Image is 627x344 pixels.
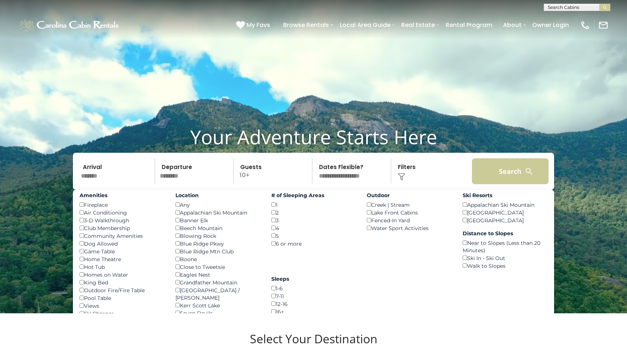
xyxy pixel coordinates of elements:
a: Rental Program [442,18,496,31]
div: Blowing Rock [175,232,260,240]
div: Walk to Slopes [463,262,547,270]
div: Appalachian Ski Mountain [463,201,547,209]
div: 2 [271,209,356,216]
div: Community Amenities [80,232,164,240]
div: Home Theatre [80,255,164,263]
div: Beech Mountain [175,224,260,232]
div: Any [175,201,260,209]
div: 1-6 [271,284,356,292]
div: [GEOGRAPHIC_DATA] / [PERSON_NAME] [175,286,260,301]
div: [GEOGRAPHIC_DATA] [463,216,547,224]
div: Appalachian Ski Mountain [175,209,260,216]
div: Creek | Stream [367,201,452,209]
div: Dog Allowed [80,240,164,247]
div: Banner Elk [175,216,260,224]
div: Outdoor Fire/Fire Table [80,286,164,294]
div: EV Charger [80,310,164,317]
div: Ski In - Ski Out [463,254,547,262]
a: Real Estate [398,18,439,31]
div: Pool Table [80,294,164,302]
div: 7-11 [271,292,356,300]
div: Boone [175,255,260,263]
div: 1 [271,201,356,209]
div: 3-D Walkthrough [80,216,164,224]
div: Blue Ridge Pkwy [175,240,260,247]
span: My Favs [247,20,270,30]
div: Close to Tweetsie [175,263,260,271]
div: Club Membership [80,224,164,232]
div: Eagles Nest [175,271,260,279]
div: Hot Tub [80,263,164,271]
div: Views [80,302,164,310]
div: 6 or more [271,240,356,247]
p: 10+ [236,158,312,184]
div: Grandfather Mountain [175,279,260,286]
label: Sleeps [271,275,356,283]
div: Game Table [80,247,164,255]
div: Water Sport Activities [367,224,452,232]
div: Fenced-In Yard [367,216,452,224]
div: Lake Front Cabins [367,209,452,216]
div: Air Conditioning [80,209,164,216]
div: 4 [271,224,356,232]
label: Amenities [80,192,164,199]
div: Kerr Scott Lake [175,301,260,309]
label: # of Sleeping Areas [271,192,356,199]
div: Fireplace [80,201,164,209]
label: Outdoor [367,192,452,199]
label: Location [175,192,260,199]
h1: Your Adventure Starts Here [6,125,621,148]
label: Ski Resorts [463,192,547,199]
a: Owner Login [529,18,573,31]
div: [GEOGRAPHIC_DATA] [463,209,547,216]
img: phone-regular-white.png [580,20,590,30]
div: Seven Devils [175,309,260,317]
div: Homes on Water [80,271,164,279]
div: 16+ [271,308,356,316]
a: About [499,18,525,31]
img: filter--v1.png [398,173,405,181]
div: King Bed [80,279,164,286]
a: Browse Rentals [279,18,333,31]
a: Local Area Guide [336,18,394,31]
img: search-regular-white.png [524,167,534,176]
button: Search [472,158,549,184]
img: White-1-1-2.png [19,18,121,33]
div: 12-16 [271,300,356,308]
div: Blue Ridge Mtn Club [175,247,260,255]
label: Distance to Slopes [463,230,547,237]
a: My Favs [236,20,272,30]
div: Near to Slopes (Less than 20 Minutes) [463,239,547,254]
div: 3 [271,216,356,224]
div: 5 [271,232,356,240]
img: mail-regular-white.png [598,20,608,30]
